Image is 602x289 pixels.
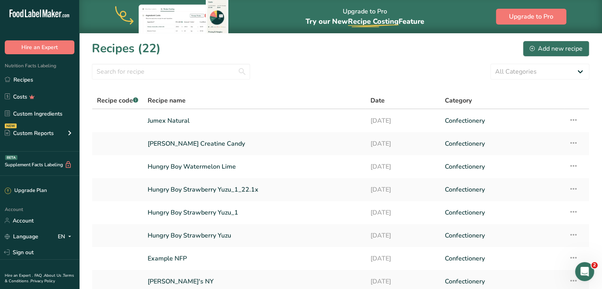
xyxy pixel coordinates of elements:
[5,273,33,278] a: Hire an Expert .
[34,273,44,278] a: FAQ .
[509,12,553,21] span: Upgrade to Pro
[148,96,186,105] span: Recipe name
[44,273,63,278] a: About Us .
[5,124,17,128] div: NEW
[370,204,435,221] a: [DATE]
[445,135,559,152] a: Confectionery
[92,64,250,80] input: Search for recipe
[5,273,74,284] a: Terms & Conditions .
[92,40,161,57] h1: Recipes (22)
[5,230,38,243] a: Language
[370,135,435,152] a: [DATE]
[5,129,54,137] div: Custom Reports
[445,112,559,129] a: Confectionery
[148,158,361,175] a: Hungry Boy Watermelon Lime
[306,0,424,33] div: Upgrade to Pro
[306,17,424,26] span: Try our New Feature
[148,204,361,221] a: Hungry Boy Strawberry Yuzu_1
[370,158,435,175] a: [DATE]
[445,204,559,221] a: Confectionery
[370,181,435,198] a: [DATE]
[370,112,435,129] a: [DATE]
[445,227,559,244] a: Confectionery
[148,135,361,152] a: [PERSON_NAME] Creatine Candy
[58,232,74,241] div: EN
[148,112,361,129] a: Jumex Natural
[148,181,361,198] a: Hungry Boy Strawberry Yuzu_1_22.1x
[445,181,559,198] a: Confectionery
[148,250,361,267] a: Example NFP
[5,40,74,54] button: Hire an Expert
[445,96,472,105] span: Category
[370,250,435,267] a: [DATE]
[591,262,598,268] span: 2
[370,96,385,105] span: Date
[97,96,138,105] span: Recipe code
[445,158,559,175] a: Confectionery
[30,278,55,284] a: Privacy Policy
[575,262,594,281] iframe: Intercom live chat
[523,41,589,57] button: Add new recipe
[5,187,47,195] div: Upgrade Plan
[5,155,17,160] div: BETA
[445,250,559,267] a: Confectionery
[148,227,361,244] a: Hungry Boy Strawberry Yuzu
[348,17,399,26] span: Recipe Costing
[370,227,435,244] a: [DATE]
[530,44,583,53] div: Add new recipe
[496,9,566,25] button: Upgrade to Pro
